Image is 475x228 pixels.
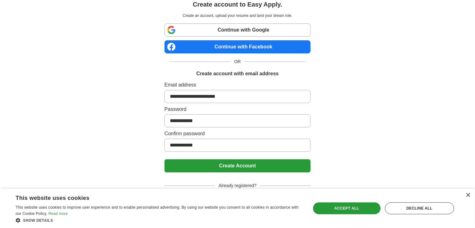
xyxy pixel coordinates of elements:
[164,81,311,89] label: Email address
[164,159,311,172] button: Create Account
[164,23,311,37] a: Continue with Google
[466,193,470,198] div: Close
[16,192,286,202] div: This website uses cookies
[385,202,454,214] div: Decline all
[164,40,311,53] a: Continue with Facebook
[230,58,245,65] span: OR
[166,13,309,18] p: Create an account, upload your resume and land your dream role.
[215,182,260,189] span: Already registered?
[48,211,68,216] a: Read more, opens a new window
[164,106,311,113] label: Password
[23,218,53,223] span: Show details
[164,130,311,137] label: Confirm password
[16,217,302,223] div: Show details
[313,202,381,214] div: Accept all
[16,205,299,216] span: This website uses cookies to improve user experience and to enable personalised advertising. By u...
[196,70,279,77] h1: Create account with email address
